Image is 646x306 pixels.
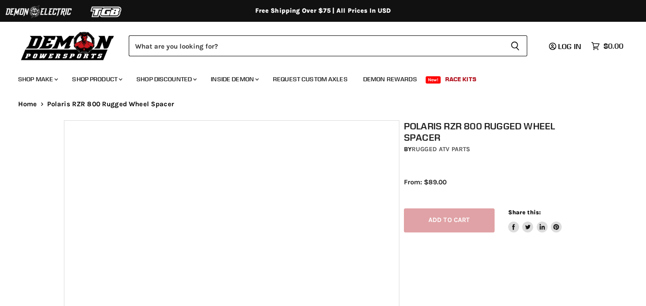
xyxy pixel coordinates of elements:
[426,76,441,84] span: New!
[65,70,128,89] a: Shop Product
[266,70,355,89] a: Request Custom Axles
[130,70,202,89] a: Shop Discounted
[404,178,447,186] span: From: $89.00
[73,3,141,20] img: TGB Logo 2
[129,35,503,56] input: Search
[545,42,587,50] a: Log in
[587,39,628,53] a: $0.00
[11,66,621,89] ul: Main menu
[508,208,562,232] aside: Share this:
[18,100,37,108] a: Home
[356,70,424,89] a: Demon Rewards
[18,30,117,62] img: Demon Powersports
[129,35,527,56] form: Product
[412,145,470,153] a: Rugged ATV Parts
[438,70,483,89] a: Race Kits
[47,100,174,108] span: Polaris RZR 800 Rugged Wheel Spacer
[503,35,527,56] button: Search
[508,209,541,216] span: Share this:
[204,70,264,89] a: Inside Demon
[404,144,587,154] div: by
[11,70,63,89] a: Shop Make
[603,42,623,50] span: $0.00
[5,3,73,20] img: Demon Electric Logo 2
[558,42,581,51] span: Log in
[404,120,587,143] h1: Polaris RZR 800 Rugged Wheel Spacer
